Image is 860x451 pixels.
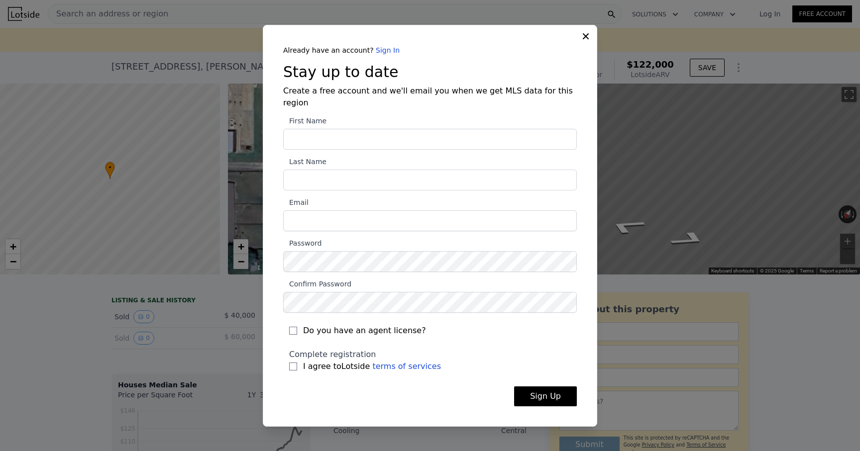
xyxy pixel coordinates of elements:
span: Complete registration [289,350,376,359]
input: First Name [283,129,577,150]
span: Password [283,239,322,247]
a: Sign In [376,46,400,54]
a: terms of services [372,361,441,371]
span: Confirm Password [283,280,351,288]
span: I agree to Lotside [303,361,441,372]
input: I agree toLotside terms of services [289,362,297,370]
h3: Stay up to date [283,63,577,81]
span: Email [283,198,309,206]
button: Sign Up [514,386,577,406]
span: First Name [283,117,326,125]
input: Email [283,210,577,231]
input: Confirm Password [283,292,577,313]
div: Already have an account? [283,45,577,55]
input: Last Name [283,170,577,190]
span: Last Name [283,158,326,166]
input: Password [283,251,577,272]
span: Do you have an agent license? [303,325,426,337]
input: Do you have an agent license? [289,327,297,335]
h4: Create a free account and we'll email you when we get MLS data for this region [283,85,577,109]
